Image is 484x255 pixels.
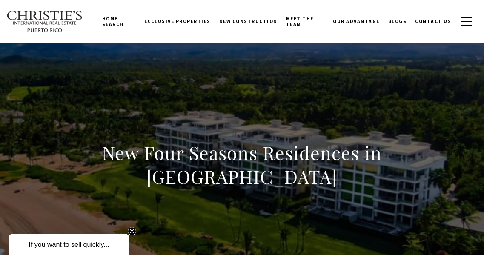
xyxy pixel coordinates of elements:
span: Blogs [388,18,407,24]
button: Close teaser [128,227,136,235]
h1: New Four Seasons Residences in [GEOGRAPHIC_DATA] [54,141,430,189]
a: Blogs [384,11,411,32]
a: New Construction [215,11,282,32]
a: Our Advantage [329,11,384,32]
button: button [455,9,478,34]
span: New Construction [219,18,278,24]
div: If you want to sell quickly... Close teaser [9,234,129,255]
span: If you want to sell quickly... [29,241,109,248]
span: Exclusive Properties [144,18,211,24]
span: Our Advantage [333,18,380,24]
span: Contact Us [415,18,451,24]
a: Meet the Team [282,8,329,35]
img: Christie's International Real Estate text transparent background [6,11,83,32]
a: Home Search [98,8,140,35]
a: Exclusive Properties [140,11,215,32]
